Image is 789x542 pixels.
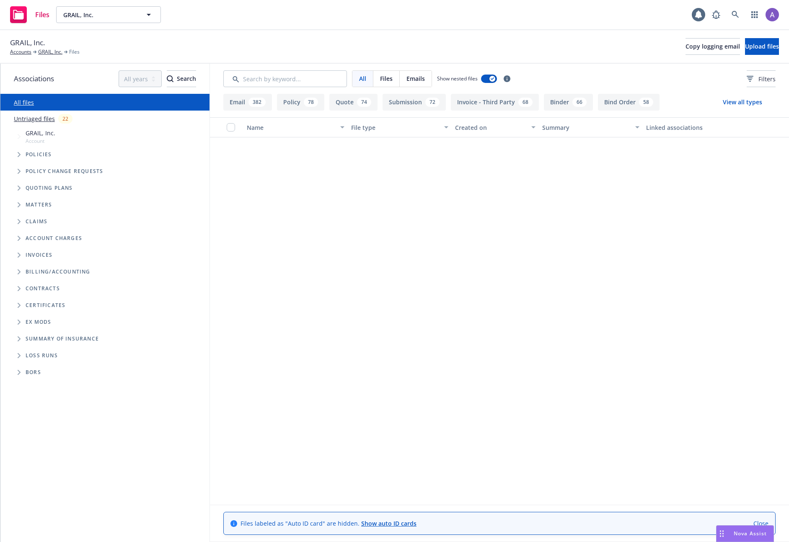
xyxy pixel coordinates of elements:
[361,519,416,527] a: Show auto ID cards
[329,94,378,111] button: Quote
[455,123,526,132] div: Created on
[727,6,744,23] a: Search
[38,48,62,56] a: GRAIL, Inc.
[167,75,173,82] svg: Search
[10,37,45,48] span: GRAIL, Inc.
[383,94,446,111] button: Submission
[26,202,52,207] span: Matters
[167,71,196,87] div: Search
[572,98,587,107] div: 66
[26,320,51,325] span: Ex Mods
[452,117,538,137] button: Created on
[451,94,539,111] button: Invoice - Third Party
[26,269,91,274] span: Billing/Accounting
[26,370,41,375] span: BORs
[223,70,347,87] input: Search by keyword...
[248,98,266,107] div: 382
[747,70,776,87] button: Filters
[708,6,724,23] a: Report a Bug
[227,123,235,132] input: Select all
[348,117,452,137] button: File type
[518,98,533,107] div: 68
[26,353,58,358] span: Loss Runs
[26,286,60,291] span: Contracts
[544,94,593,111] button: Binder
[425,98,440,107] div: 72
[542,123,631,132] div: Summary
[26,303,65,308] span: Certificates
[646,123,744,132] div: Linked associations
[26,137,55,145] span: Account
[643,117,747,137] button: Linked associations
[277,94,324,111] button: Policy
[26,169,103,174] span: Policy change requests
[243,117,348,137] button: Name
[437,75,478,82] span: Show nested files
[69,48,80,56] span: Files
[7,3,53,26] a: Files
[357,98,371,107] div: 74
[26,253,53,258] span: Invoices
[35,11,49,18] span: Files
[58,114,72,124] div: 22
[639,98,653,107] div: 58
[14,73,54,84] span: Associations
[716,525,774,542] button: Nova Assist
[167,70,196,87] button: SearchSearch
[26,236,82,241] span: Account charges
[247,123,335,132] div: Name
[56,6,161,23] button: GRAIL, Inc.
[0,263,210,381] div: Folder Tree Example
[14,114,55,123] a: Untriaged files
[359,74,366,83] span: All
[10,48,31,56] a: Accounts
[686,38,740,55] button: Copy logging email
[758,75,776,83] span: Filters
[26,129,55,137] span: GRAIL, Inc.
[753,519,768,528] a: Close
[26,219,47,224] span: Claims
[709,94,776,111] button: View all types
[26,186,73,191] span: Quoting plans
[598,94,660,111] button: Bind Order
[717,526,727,542] div: Drag to move
[746,6,763,23] a: Switch app
[241,519,416,528] span: Files labeled as "Auto ID card" are hidden.
[745,38,779,55] button: Upload files
[63,10,136,19] span: GRAIL, Inc.
[380,74,393,83] span: Files
[0,127,210,263] div: Tree Example
[734,530,767,537] span: Nova Assist
[26,152,52,157] span: Policies
[766,8,779,21] img: photo
[747,75,776,83] span: Filters
[351,123,440,132] div: File type
[686,42,740,50] span: Copy logging email
[745,42,779,50] span: Upload files
[26,336,99,341] span: Summary of insurance
[406,74,425,83] span: Emails
[539,117,643,137] button: Summary
[14,98,34,106] a: All files
[304,98,318,107] div: 78
[223,94,272,111] button: Email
